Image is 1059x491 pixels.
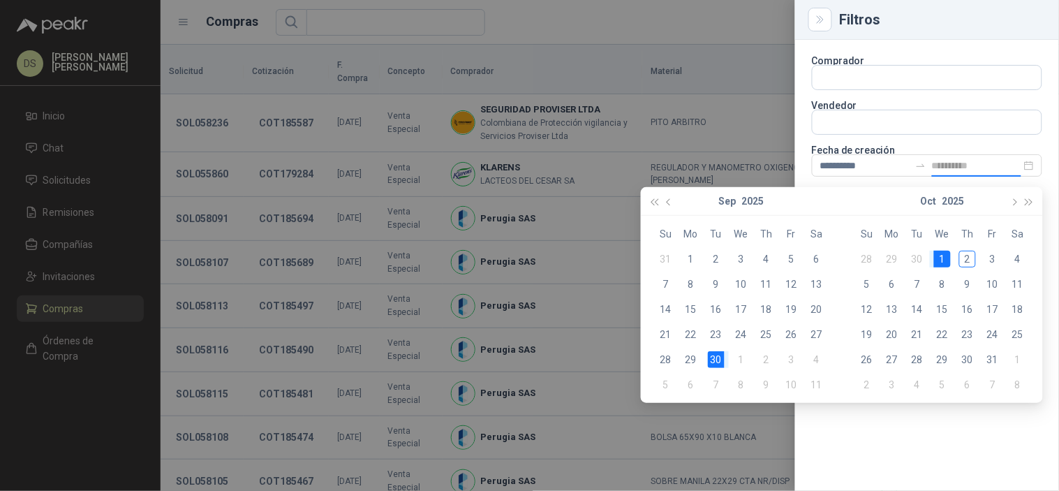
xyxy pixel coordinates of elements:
[804,221,829,247] th: Sa
[812,101,1042,110] p: Vendedor
[980,372,1005,397] td: 2025-11-07
[808,276,825,293] div: 13
[934,351,951,368] div: 29
[984,251,1001,268] div: 3
[934,301,951,318] div: 15
[934,276,951,293] div: 8
[804,272,829,297] td: 2025-09-13
[783,276,800,293] div: 12
[955,247,980,272] td: 2025-10-02
[880,272,905,297] td: 2025-10-06
[1005,297,1030,322] td: 2025-10-18
[955,347,980,372] td: 2025-10-30
[733,376,750,393] div: 8
[859,351,875,368] div: 26
[1009,251,1026,268] div: 4
[754,322,779,347] td: 2025-09-25
[812,11,829,28] button: Close
[729,322,754,347] td: 2025-09-24
[679,347,704,372] td: 2025-09-29
[808,301,825,318] div: 20
[930,272,955,297] td: 2025-10-08
[708,351,725,368] div: 30
[758,251,775,268] div: 4
[859,276,875,293] div: 5
[758,376,775,393] div: 9
[733,251,750,268] div: 3
[1005,322,1030,347] td: 2025-10-25
[708,276,725,293] div: 9
[704,297,729,322] td: 2025-09-16
[758,301,775,318] div: 18
[758,326,775,343] div: 25
[683,326,699,343] div: 22
[808,326,825,343] div: 27
[984,301,1001,318] div: 17
[884,376,901,393] div: 3
[729,297,754,322] td: 2025-09-17
[729,247,754,272] td: 2025-09-03
[658,251,674,268] div: 31
[984,326,1001,343] div: 24
[679,372,704,397] td: 2025-10-06
[704,272,729,297] td: 2025-09-09
[653,247,679,272] td: 2025-08-31
[934,376,951,393] div: 5
[884,326,901,343] div: 20
[1005,372,1030,397] td: 2025-11-08
[683,376,699,393] div: 6
[653,297,679,322] td: 2025-09-14
[930,372,955,397] td: 2025-11-05
[754,247,779,272] td: 2025-09-04
[804,247,829,272] td: 2025-09-06
[880,297,905,322] td: 2025-10-13
[653,322,679,347] td: 2025-09-21
[658,326,674,343] div: 21
[980,247,1005,272] td: 2025-10-03
[758,276,775,293] div: 11
[980,297,1005,322] td: 2025-10-17
[905,297,930,322] td: 2025-10-14
[909,326,926,343] div: 21
[658,376,674,393] div: 5
[1009,276,1026,293] div: 11
[729,347,754,372] td: 2025-10-01
[959,276,976,293] div: 9
[859,376,875,393] div: 2
[733,326,750,343] div: 24
[779,221,804,247] th: Fr
[733,276,750,293] div: 10
[754,297,779,322] td: 2025-09-18
[679,247,704,272] td: 2025-09-01
[658,301,674,318] div: 14
[959,351,976,368] div: 30
[718,187,736,215] button: Sep
[808,351,825,368] div: 4
[955,272,980,297] td: 2025-10-09
[779,347,804,372] td: 2025-10-03
[653,221,679,247] th: Su
[884,351,901,368] div: 27
[754,272,779,297] td: 2025-09-11
[758,351,775,368] div: 2
[729,372,754,397] td: 2025-10-08
[854,247,880,272] td: 2025-09-28
[783,351,800,368] div: 3
[884,301,901,318] div: 13
[779,372,804,397] td: 2025-10-10
[679,297,704,322] td: 2025-09-15
[959,301,976,318] div: 16
[980,347,1005,372] td: 2025-10-31
[704,372,729,397] td: 2025-10-07
[683,276,699,293] div: 8
[708,376,725,393] div: 7
[905,272,930,297] td: 2025-10-07
[859,251,875,268] div: 28
[754,221,779,247] th: Th
[854,297,880,322] td: 2025-10-12
[679,322,704,347] td: 2025-09-22
[658,276,674,293] div: 7
[980,322,1005,347] td: 2025-10-24
[905,347,930,372] td: 2025-10-28
[704,247,729,272] td: 2025-09-02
